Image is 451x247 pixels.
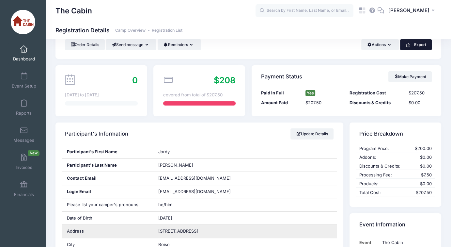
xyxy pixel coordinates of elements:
a: Dashboard [8,42,39,65]
span: Financials [14,192,34,197]
div: Program Price: [356,145,409,152]
a: Messages [8,123,39,146]
span: [STREET_ADDRESS] [158,228,198,234]
button: Send message [106,39,156,50]
h4: Participant's Information [65,125,128,143]
a: Financials [8,177,39,200]
div: $200.00 [409,145,435,152]
span: he/him [158,202,172,207]
span: Invoices [16,165,32,170]
h1: The Cabin [55,3,92,18]
button: [PERSON_NAME] [384,3,441,18]
div: $0.00 [409,154,435,161]
span: [PERSON_NAME] [158,162,193,168]
span: Messages [13,138,34,143]
button: Reminders [158,39,201,50]
span: [EMAIL_ADDRESS][DOMAIN_NAME] [158,175,231,181]
div: $207.50 [409,189,435,196]
span: [EMAIL_ADDRESS][DOMAIN_NAME] [158,189,240,195]
a: Order Details [65,39,105,50]
div: Total Cost: [356,189,409,196]
h1: Registration Details [55,27,182,34]
a: Registration List [152,28,182,33]
div: covered from total of $207.50 [163,92,236,98]
a: Make Payment [388,71,432,82]
span: Yes [305,90,315,96]
span: 0 [132,75,138,85]
h4: Price Breakdown [359,125,403,143]
div: $0.00 [409,163,435,170]
input: Search by First Name, Last Name, or Email... [256,4,353,17]
div: Participant's First Name [62,145,154,158]
div: Address [62,225,154,238]
div: Date of Birth [62,212,154,225]
div: Paid in Full [258,90,302,96]
div: Addons: [356,154,409,161]
a: InvoicesNew [8,150,39,173]
a: Update Details [290,128,334,140]
div: $207.50 [302,100,347,106]
span: [PERSON_NAME] [388,7,429,14]
img: The Cabin [11,10,35,34]
div: Amount Paid [258,100,302,106]
span: $208 [214,75,236,85]
div: Processing Fee: [356,172,409,178]
div: $0.00 [409,181,435,187]
div: Registration Cost [346,90,405,96]
div: $7.50 [409,172,435,178]
a: Reports [8,96,39,119]
div: Contact Email [62,172,154,185]
button: Export [400,39,432,50]
h4: Event Information [359,215,405,234]
div: [DATE] to [DATE] [65,92,137,98]
div: Login Email [62,185,154,198]
div: Products: [356,181,409,187]
span: New [28,150,39,156]
div: Participant's Last Name [62,159,154,172]
span: Reports [16,110,32,116]
span: Boise [158,242,170,247]
div: $207.50 [405,90,435,96]
span: [DATE] [158,215,172,221]
div: Please list your camper's pronouns [62,198,154,211]
a: Camp Overview [115,28,146,33]
button: Actions [361,39,399,50]
div: Discounts & Credits [346,100,405,106]
span: Jordy [158,149,170,154]
span: Event Setup [12,83,36,89]
h4: Payment Status [261,67,302,86]
a: Event Setup [8,69,39,92]
span: Dashboard [13,56,35,62]
div: $0.00 [405,100,435,106]
div: Discounts & Credits: [356,163,409,170]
